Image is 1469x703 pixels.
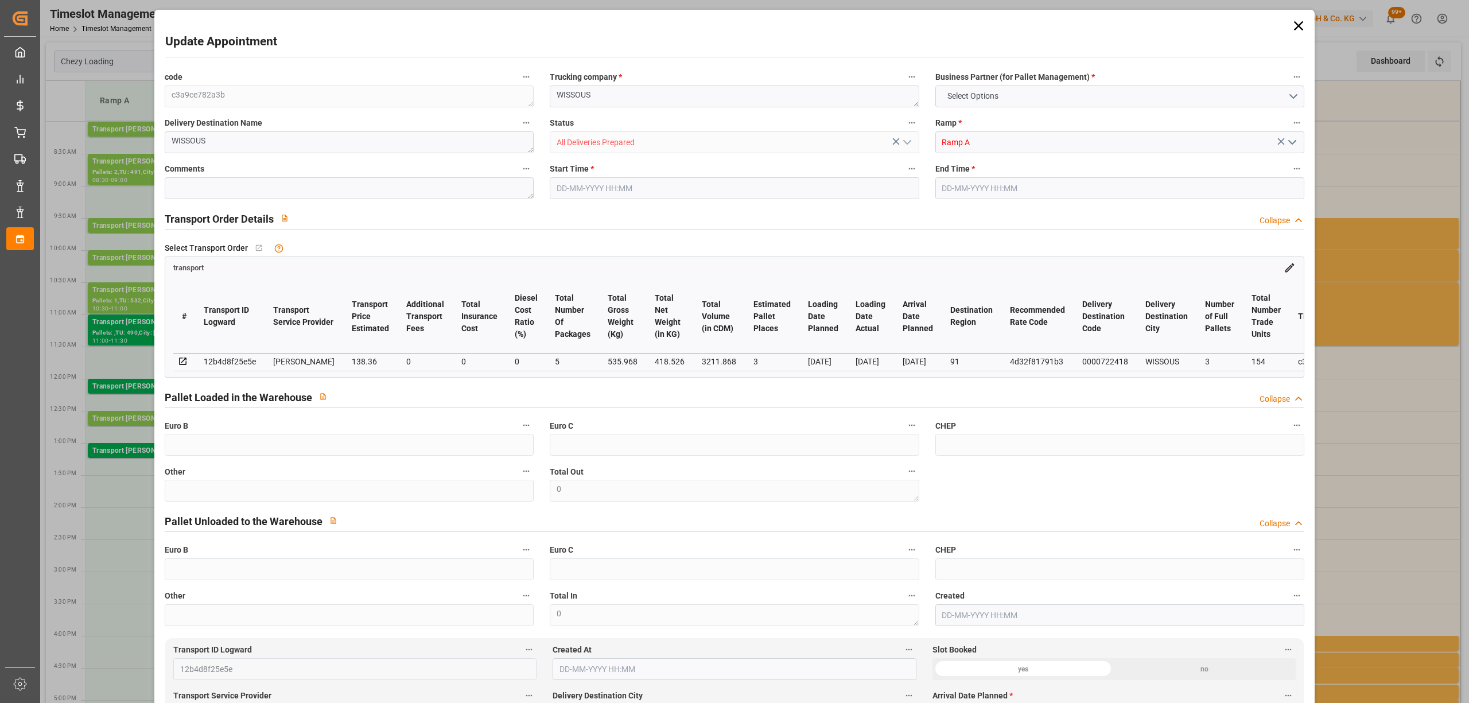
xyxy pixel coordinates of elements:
[165,420,188,432] span: Euro B
[173,263,204,272] span: transport
[506,279,546,354] th: Diesel Cost Ratio (%)
[522,642,537,657] button: Transport ID Logward
[1114,658,1296,680] div: no
[1289,115,1304,130] button: Ramp *
[1289,69,1304,84] button: Business Partner (for Pallet Management) *
[453,279,506,354] th: Total Insurance Cost
[550,131,919,153] input: Type to search/select
[165,86,534,107] textarea: c3a9ce782a3b
[165,211,274,227] h2: Transport Order Details
[935,163,975,175] span: End Time
[173,644,252,656] span: Transport ID Logward
[165,131,534,153] textarea: WISSOUS
[550,163,594,175] span: Start Time
[550,420,573,432] span: Euro C
[904,418,919,433] button: Euro C
[904,542,919,557] button: Euro C
[406,355,444,368] div: 0
[519,588,534,603] button: Other
[1260,518,1290,530] div: Collapse
[553,644,592,656] span: Created At
[553,690,643,702] span: Delivery Destination City
[655,355,685,368] div: 418.526
[312,386,334,407] button: View description
[950,355,993,368] div: 91
[398,279,453,354] th: Additional Transport Fees
[903,355,933,368] div: [DATE]
[1145,355,1188,368] div: WISSOUS
[1260,393,1290,405] div: Collapse
[165,71,182,83] span: code
[173,690,271,702] span: Transport Service Provider
[599,279,646,354] th: Total Gross Weight (Kg)
[550,71,622,83] span: Trucking company
[935,544,956,556] span: CHEP
[322,510,344,531] button: View description
[165,514,322,529] h2: Pallet Unloaded to the Warehouse
[1205,355,1234,368] div: 3
[550,480,919,502] textarea: 0
[546,279,599,354] th: Total Number Of Packages
[165,33,277,51] h2: Update Appointment
[1260,215,1290,227] div: Collapse
[1001,279,1074,354] th: Recommended Rate Code
[519,418,534,433] button: Euro B
[173,279,195,354] th: #
[461,355,498,368] div: 0
[935,420,956,432] span: CHEP
[799,279,847,354] th: Loading Date Planned
[935,131,1304,153] input: Type to search/select
[1281,688,1296,703] button: Arrival Date Planned *
[265,279,343,354] th: Transport Service Provider
[1010,355,1065,368] div: 4d32f81791b3
[935,86,1304,107] button: open menu
[550,117,574,129] span: Status
[1082,355,1128,368] div: 0000722418
[646,279,693,354] th: Total Net Weight (in KG)
[808,355,838,368] div: [DATE]
[522,688,537,703] button: Transport Service Provider
[550,544,573,556] span: Euro C
[904,588,919,603] button: Total In
[550,604,919,626] textarea: 0
[693,279,745,354] th: Total Volume (in CDM)
[894,279,942,354] th: Arrival Date Planned
[1283,134,1300,152] button: open menu
[1137,279,1196,354] th: Delivery Destination City
[550,86,919,107] textarea: WISSOUS
[1074,279,1137,354] th: Delivery Destination Code
[753,355,791,368] div: 3
[935,71,1095,83] span: Business Partner (for Pallet Management)
[165,544,188,556] span: Euro B
[932,690,1013,702] span: Arrival Date Planned
[856,355,885,368] div: [DATE]
[550,177,919,199] input: DD-MM-YYYY HH:MM
[165,390,312,405] h2: Pallet Loaded in the Warehouse
[1196,279,1243,354] th: Number of Full Pallets
[1289,161,1304,176] button: End Time *
[519,115,534,130] button: Delivery Destination Name
[204,355,256,368] div: 12b4d8f25e5e
[519,69,534,84] button: code
[165,466,185,478] span: Other
[702,355,736,368] div: 3211.868
[608,355,638,368] div: 535.968
[1298,355,1351,368] div: c3a9ce782a3b
[897,134,915,152] button: open menu
[847,279,894,354] th: Loading Date Actual
[1281,642,1296,657] button: Slot Booked
[932,644,977,656] span: Slot Booked
[165,590,185,602] span: Other
[550,590,577,602] span: Total In
[274,207,296,229] button: View description
[1252,355,1281,368] div: 154
[273,355,335,368] div: [PERSON_NAME]
[1289,542,1304,557] button: CHEP
[904,464,919,479] button: Total Out
[935,117,962,129] span: Ramp
[935,590,965,602] span: Created
[519,161,534,176] button: Comments
[550,466,584,478] span: Total Out
[904,69,919,84] button: Trucking company *
[935,604,1304,626] input: DD-MM-YYYY HH:MM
